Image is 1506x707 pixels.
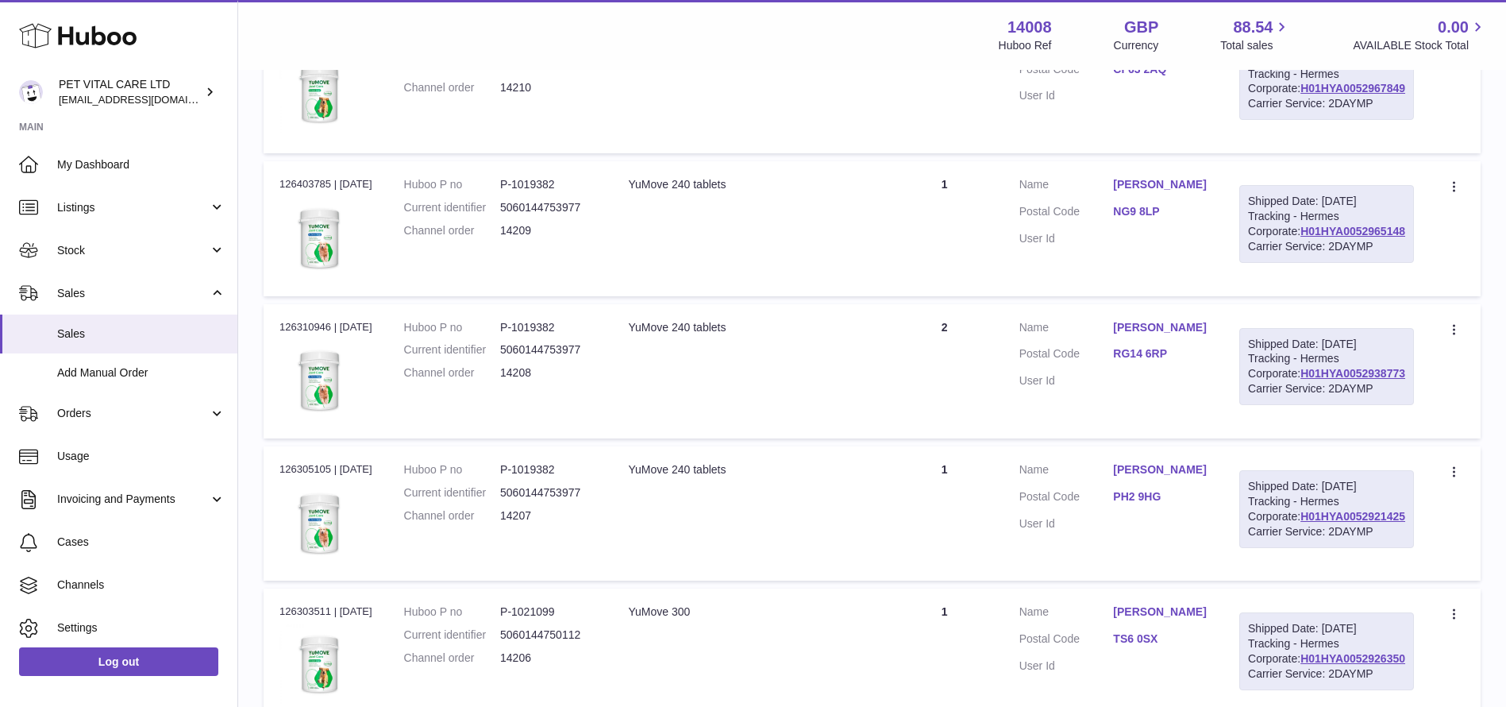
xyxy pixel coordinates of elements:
a: NG9 8LP [1113,204,1207,219]
div: Tracking - Hermes Corporate: [1239,185,1414,263]
dd: 14209 [500,223,596,238]
dt: Channel order [404,651,500,666]
div: YuMove 240 tablets [628,320,869,335]
span: Stock [57,243,209,258]
dt: Postal Code [1019,346,1114,365]
span: Settings [57,620,225,636]
dt: Name [1019,462,1114,481]
img: 1731319649.jpg [279,339,359,419]
a: RG14 6RP [1113,346,1207,361]
dd: 5060144753977 [500,485,596,500]
dd: 14208 [500,365,596,381]
dt: User Id [1019,88,1114,103]
a: H01HYA0052926350 [1300,652,1405,665]
div: 126310946 | [DATE] [279,320,372,334]
span: AVAILABLE Stock Total [1353,38,1487,53]
dt: Channel order [404,223,500,238]
a: H01HYA0052967849 [1300,82,1405,95]
img: 1732006879.jpg [279,624,359,704]
div: Carrier Service: 2DAYMP [1248,666,1405,682]
a: H01HYA0052965148 [1300,225,1405,238]
span: Sales [57,286,209,301]
div: Shipped Date: [DATE] [1248,621,1405,636]
a: Log out [19,647,218,676]
dt: Postal Code [1019,204,1114,223]
dt: Channel order [404,508,500,523]
a: PH2 9HG [1113,489,1207,504]
dd: P-1019382 [500,177,596,192]
dd: 5060144750112 [500,628,596,643]
dt: Name [1019,605,1114,624]
dt: User Id [1019,373,1114,388]
dt: User Id [1019,516,1114,531]
div: YuMove 240 tablets [628,462,869,477]
dd: 14206 [500,651,596,666]
dt: Name [1019,177,1114,196]
div: Currency [1114,38,1159,53]
span: Cases [57,535,225,550]
div: PET VITAL CARE LTD [59,77,202,107]
dt: Current identifier [404,342,500,357]
span: Listings [57,200,209,215]
dt: Current identifier [404,200,500,215]
dt: Name [1019,320,1114,339]
a: H01HYA0052921425 [1300,510,1405,523]
div: YuMove 240 tablets [628,177,869,192]
dd: 14210 [500,80,596,95]
a: H01HYA0052938773 [1300,367,1405,380]
span: Orders [57,406,209,421]
dt: Huboo P no [404,462,500,477]
dt: Huboo P no [404,177,500,192]
a: [PERSON_NAME] [1113,462,1207,477]
td: 2 [886,304,1003,438]
img: 1731319649.jpg [279,482,359,562]
div: Shipped Date: [DATE] [1248,479,1405,494]
div: Carrier Service: 2DAYMP [1248,96,1405,111]
td: 1 [886,446,1003,581]
img: 1731319649.jpg [279,197,359,276]
dt: Postal Code [1019,632,1114,651]
div: 126305105 | [DATE] [279,462,372,477]
div: Tracking - Hermes Corporate: [1239,43,1414,121]
td: 1 [886,161,1003,296]
a: [PERSON_NAME] [1113,177,1207,192]
dt: Postal Code [1019,489,1114,508]
a: [PERSON_NAME] [1113,605,1207,620]
span: Add Manual Order [57,365,225,381]
dd: P-1021099 [500,605,596,620]
a: TS6 0SX [1113,632,1207,647]
span: Total sales [1220,38,1291,53]
span: Sales [57,326,225,342]
td: 1 [886,19,1003,153]
dt: Current identifier [404,628,500,643]
div: YuMove 300 [628,605,869,620]
div: Carrier Service: 2DAYMP [1248,381,1405,396]
dd: P-1019382 [500,320,596,335]
strong: GBP [1124,17,1158,38]
span: Invoicing and Payments [57,492,209,507]
div: 126303511 | [DATE] [279,605,372,619]
dt: Channel order [404,80,500,95]
strong: 14008 [1007,17,1052,38]
dd: 5060144753977 [500,200,596,215]
div: Shipped Date: [DATE] [1248,194,1405,209]
span: 88.54 [1233,17,1273,38]
dt: Postal Code [1019,62,1114,81]
dd: 5060144753977 [500,342,596,357]
span: [EMAIL_ADDRESS][DOMAIN_NAME] [59,93,233,106]
div: Carrier Service: 2DAYMP [1248,239,1405,254]
img: petvitalcare@gmail.com [19,80,43,104]
div: Shipped Date: [DATE] [1248,337,1405,352]
div: Carrier Service: 2DAYMP [1248,524,1405,539]
dt: Channel order [404,365,500,381]
dt: Huboo P no [404,320,500,335]
dd: 14207 [500,508,596,523]
div: Tracking - Hermes Corporate: [1239,328,1414,406]
dd: P-1019382 [500,462,596,477]
span: 0.00 [1438,17,1469,38]
dt: User Id [1019,231,1114,246]
img: 1732006879.jpg [279,54,359,133]
dt: Huboo P no [404,605,500,620]
dt: User Id [1019,659,1114,674]
a: 0.00 AVAILABLE Stock Total [1353,17,1487,53]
